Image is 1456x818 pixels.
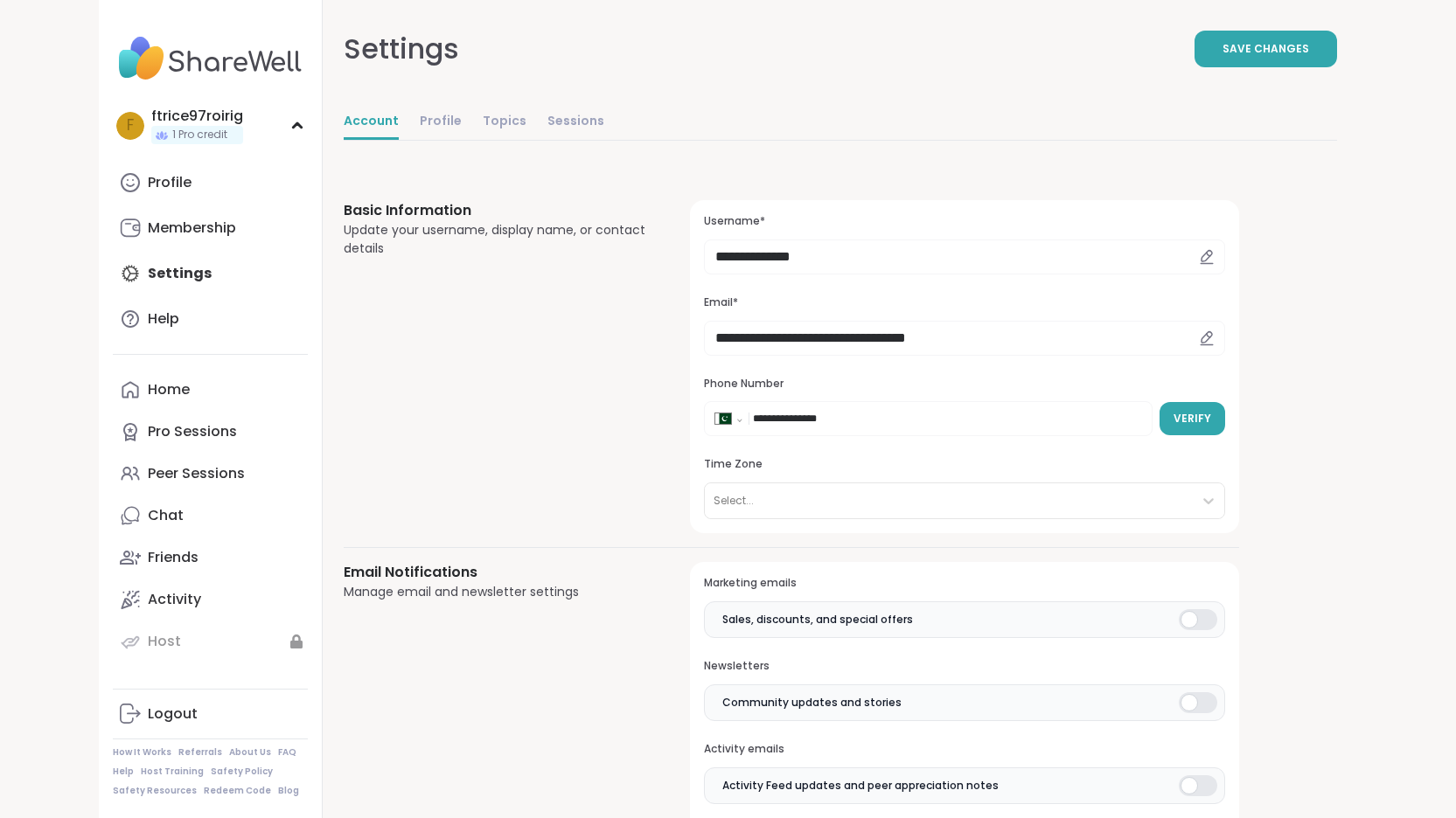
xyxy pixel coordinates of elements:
[722,695,902,711] span: Community updates and stories
[1223,41,1309,57] span: Save Changes
[1195,31,1337,67] button: Save Changes
[704,659,1224,674] h3: Newsletters
[278,746,296,759] a: FAQ
[344,105,399,140] a: Account
[148,464,245,483] div: Peer Sessions
[704,214,1224,229] h3: Username*
[148,380,190,399] div: Home
[148,548,199,567] div: Friends
[113,369,308,411] a: Home
[722,612,913,627] span: Sales, discounts, and special offers
[211,766,273,778] a: Safety Policy
[148,704,198,724] div: Logout
[704,576,1224,591] h3: Marketing emails
[113,693,308,735] a: Logout
[127,114,134,137] span: f
[113,785,197,797] a: Safety Resources
[113,453,308,495] a: Peer Sessions
[113,746,171,759] a: How It Works
[704,377,1224,392] h3: Phone Number
[113,537,308,579] a: Friends
[113,495,308,537] a: Chat
[204,785,271,797] a: Redeem Code
[278,785,299,797] a: Blog
[172,128,227,142] span: 1 Pro credit
[704,295,1224,310] h3: Email*
[113,207,308,249] a: Membership
[113,579,308,620] a: Activity
[148,309,179,329] div: Help
[148,218,236,238] div: Membership
[344,583,649,601] div: Manage email and newsletter settings
[113,766,134,778] a: Help
[420,105,462,140] a: Profile
[148,506,184,525] div: Chat
[113,298,308,340] a: Help
[1160,402,1225,435] button: Verify
[704,457,1224,472] h3: Time Zone
[483,105,526,140] a: Topics
[704,742,1224,757] h3: Activity emails
[229,746,271,759] a: About Us
[148,422,237,441] div: Pro Sessions
[344,221,649,258] div: Update your username, display name, or contact details
[113,620,308,662] a: Host
[722,778,999,794] span: Activity Feed updates and peer appreciation notes
[113,162,308,204] a: Profile
[344,562,649,583] h3: Email Notifications
[113,28,308,89] img: ShareWell Nav Logo
[141,766,204,778] a: Host Training
[151,107,243,126] div: ftrice97roirig
[344,28,459,70] div: Settings
[1174,411,1211,426] span: Verify
[148,173,192,192] div: Profile
[547,105,604,140] a: Sessions
[344,200,649,221] h3: Basic Information
[113,411,308,453] a: Pro Sessions
[148,632,181,651] div: Host
[178,746,222,759] a: Referrals
[148,590,201,609] div: Activity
